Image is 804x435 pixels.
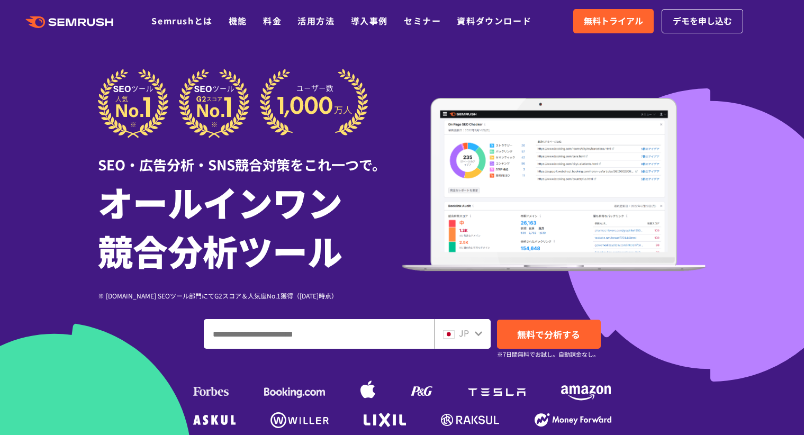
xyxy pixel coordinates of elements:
span: 無料トライアル [584,14,643,28]
a: セミナー [404,14,441,27]
a: 資料ダウンロード [457,14,531,27]
a: 活用方法 [297,14,335,27]
span: デモを申し込む [673,14,732,28]
span: JP [459,327,469,339]
a: 導入事例 [351,14,388,27]
small: ※7日間無料でお試し。自動課金なし。 [497,349,599,359]
a: デモを申し込む [662,9,743,33]
a: Semrushとは [151,14,212,27]
a: 料金 [263,14,282,27]
a: 機能 [229,14,247,27]
a: 無料で分析する [497,320,601,349]
h1: オールインワン 競合分析ツール [98,177,402,275]
span: 無料で分析する [517,328,580,341]
div: ※ [DOMAIN_NAME] SEOツール部門にてG2スコア＆人気度No.1獲得（[DATE]時点） [98,291,402,301]
input: ドメイン、キーワードまたはURLを入力してください [204,320,433,348]
div: SEO・広告分析・SNS競合対策をこれ一つで。 [98,138,402,175]
a: 無料トライアル [573,9,654,33]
